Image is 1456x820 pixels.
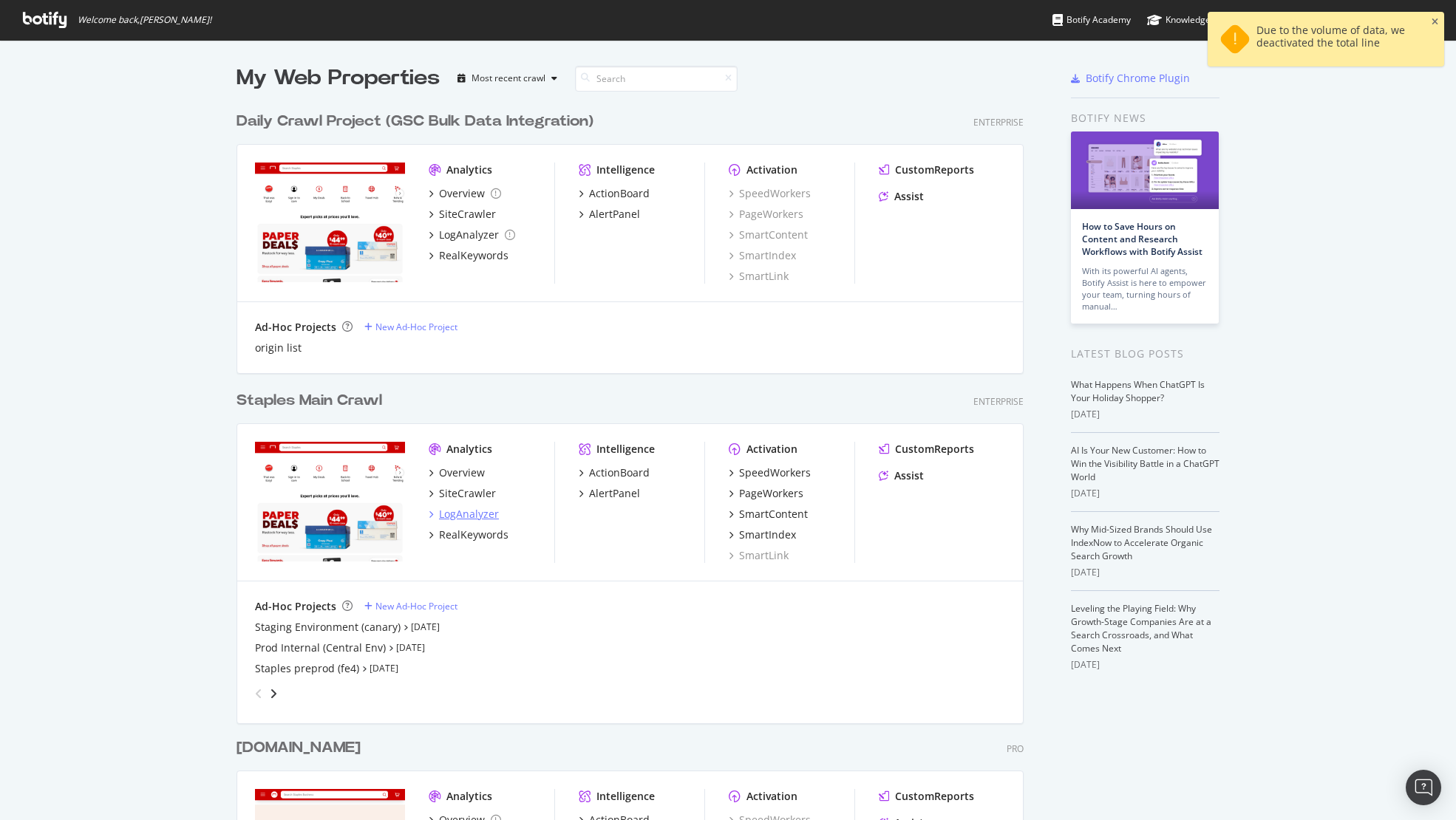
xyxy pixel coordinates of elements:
[895,442,974,457] div: CustomReports
[729,248,796,263] a: SmartIndex
[429,228,515,242] a: LogAnalyzer
[579,465,650,480] a: ActionBoard
[973,116,1024,129] div: Enterprise
[579,186,650,201] a: ActionBoard
[411,621,440,633] a: [DATE]
[1071,71,1190,86] a: Botify Chrome Plugin
[1071,378,1205,404] a: What Happens When ChatGPT Is Your Holiday Shopper?
[237,737,367,759] a: [DOMAIN_NAME]
[729,465,811,480] a: SpeedWorkers
[452,66,563,90] button: Most recent crawl
[729,486,803,501] a: PageWorkers
[1071,658,1219,672] div: [DATE]
[1082,220,1202,258] a: How to Save Hours on Content and Research Workflows with Botify Assist
[1007,742,1024,755] div: Pro
[237,390,388,411] a: Staples Main Crawl
[879,789,974,804] a: CustomReports
[746,163,797,177] div: Activation
[894,189,924,204] div: Assist
[78,14,211,26] span: Welcome back, [PERSON_NAME] !
[237,737,361,759] div: [DOMAIN_NAME]
[729,207,803,222] a: PageWorkers
[446,789,492,804] div: Analytics
[729,228,808,242] a: SmartContent
[1071,566,1219,579] div: [DATE]
[255,640,386,655] div: Prod Internal (Central Env)
[1052,13,1131,27] div: Botify Academy
[729,507,808,522] a: SmartContent
[364,600,457,612] a: New Ad-Hoc Project
[1071,523,1212,562] a: Why Mid-Sized Brands Should Use IndexNow to Accelerate Organic Search Growth
[237,111,599,132] a: Daily Crawl Project (GSC Bulk Data Integration)
[446,442,492,457] div: Analytics
[739,507,808,522] div: SmartContent
[895,789,974,804] div: CustomReports
[237,64,440,93] div: My Web Properties
[575,66,738,92] input: Search
[439,228,499,242] div: LogAnalyzer
[589,207,640,222] div: AlertPanel
[439,207,496,222] div: SiteCrawler
[739,465,811,480] div: SpeedWorkers
[472,74,545,83] div: Most recent crawl
[579,486,640,501] a: AlertPanel
[429,186,501,201] a: Overview
[429,207,496,222] a: SiteCrawler
[268,686,279,701] div: angle-right
[596,163,655,177] div: Intelligence
[429,248,508,263] a: RealKeywords
[589,186,650,201] div: ActionBoard
[237,390,382,411] div: Staples Main Crawl
[1071,408,1219,421] div: [DATE]
[439,248,508,263] div: RealKeywords
[729,186,811,201] a: SpeedWorkers
[1071,346,1219,362] div: Latest Blog Posts
[396,641,425,654] a: [DATE]
[579,207,640,222] a: AlertPanel
[439,486,496,501] div: SiteCrawler
[729,527,796,542] a: SmartIndex
[446,163,492,177] div: Analytics
[439,465,485,480] div: Overview
[364,321,457,333] a: New Ad-Hoc Project
[439,186,485,201] div: Overview
[739,486,803,501] div: PageWorkers
[739,527,796,542] div: SmartIndex
[255,341,302,355] a: origin list
[589,465,650,480] div: ActionBoard
[255,620,401,635] a: Staging Environment (canary)
[879,163,974,177] a: CustomReports
[237,111,593,132] div: Daily Crawl Project (GSC Bulk Data Integration)
[255,599,336,614] div: Ad-Hoc Projects
[879,442,974,457] a: CustomReports
[1071,487,1219,500] div: [DATE]
[596,789,655,804] div: Intelligence
[1432,18,1438,27] div: close toast
[729,548,789,563] a: SmartLink
[429,527,508,542] a: RealKeywords
[729,269,789,284] a: SmartLink
[746,789,797,804] div: Activation
[429,507,499,522] a: LogAnalyzer
[1071,131,1219,209] img: How to Save Hours on Content and Research Workflows with Botify Assist
[375,321,457,333] div: New Ad-Hoc Project
[255,661,359,676] a: Staples preprod (fe4)
[439,527,508,542] div: RealKeywords
[1082,265,1208,312] div: With its powerful AI agents, Botify Assist is here to empower your team, turning hours of manual…
[370,662,398,674] a: [DATE]
[255,163,405,282] img: staples.com
[255,320,336,335] div: Ad-Hoc Projects
[973,395,1024,408] div: Enterprise
[1086,71,1190,86] div: Botify Chrome Plugin
[1147,13,1234,27] div: Knowledge Base
[1071,602,1211,655] a: Leveling the Playing Field: Why Growth-Stage Companies Are at a Search Crossroads, and What Comes...
[1326,8,1449,32] button: [PERSON_NAME]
